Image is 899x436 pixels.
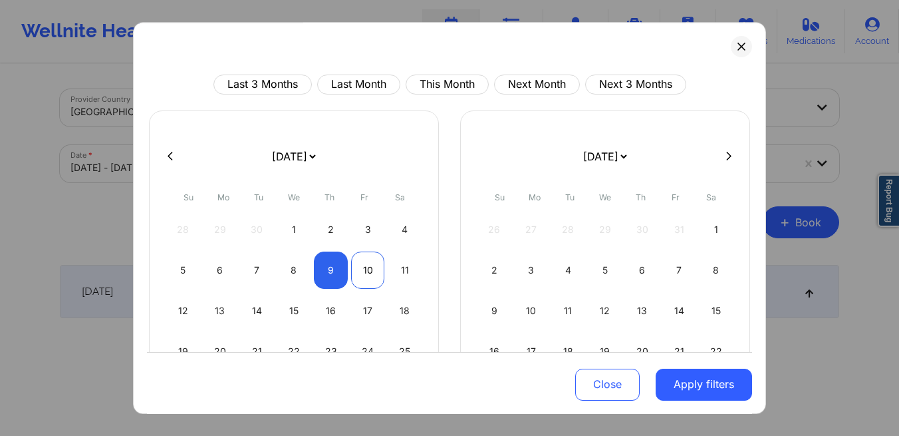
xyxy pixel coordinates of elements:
div: Sun Oct 19 2025 [166,333,200,370]
button: Close [575,368,640,400]
div: Wed Nov 12 2025 [588,292,622,329]
div: Sun Nov 02 2025 [477,252,511,289]
div: Sat Nov 01 2025 [699,211,733,248]
div: Mon Oct 20 2025 [203,333,237,370]
abbr: Tuesday [254,192,263,202]
div: Fri Oct 24 2025 [351,333,385,370]
abbr: Tuesday [565,192,575,202]
div: Tue Oct 21 2025 [240,333,274,370]
div: Tue Oct 07 2025 [240,252,274,289]
div: Sat Nov 22 2025 [699,333,733,370]
abbr: Sunday [184,192,193,202]
div: Sat Oct 04 2025 [388,211,422,248]
div: Thu Nov 06 2025 [625,252,659,289]
div: Sun Nov 16 2025 [477,333,511,370]
button: Next 3 Months [585,75,686,95]
div: Mon Oct 06 2025 [203,252,237,289]
abbr: Saturday [395,192,405,202]
abbr: Monday [217,192,229,202]
div: Fri Oct 17 2025 [351,292,385,329]
div: Sat Oct 18 2025 [388,292,422,329]
button: Next Month [494,75,580,95]
div: Fri Oct 03 2025 [351,211,385,248]
div: Sat Oct 25 2025 [388,333,422,370]
div: Fri Nov 14 2025 [662,292,696,329]
abbr: Wednesday [288,192,300,202]
div: Tue Nov 11 2025 [551,292,585,329]
div: Wed Oct 08 2025 [277,252,311,289]
div: Thu Oct 02 2025 [314,211,348,248]
abbr: Wednesday [599,192,611,202]
div: Mon Nov 03 2025 [515,252,549,289]
div: Sat Oct 11 2025 [388,252,422,289]
abbr: Monday [529,192,541,202]
div: Thu Nov 13 2025 [625,292,659,329]
div: Wed Oct 01 2025 [277,211,311,248]
div: Thu Nov 20 2025 [625,333,659,370]
div: Tue Oct 14 2025 [240,292,274,329]
div: Fri Oct 10 2025 [351,252,385,289]
button: Last 3 Months [213,75,312,95]
div: Mon Nov 17 2025 [515,333,549,370]
abbr: Friday [672,192,680,202]
div: Wed Oct 15 2025 [277,292,311,329]
div: Mon Oct 13 2025 [203,292,237,329]
abbr: Saturday [706,192,716,202]
div: Sun Nov 09 2025 [477,292,511,329]
abbr: Thursday [324,192,334,202]
div: Sat Nov 08 2025 [699,252,733,289]
div: Fri Nov 07 2025 [662,252,696,289]
div: Wed Oct 22 2025 [277,333,311,370]
abbr: Sunday [495,192,505,202]
div: Fri Nov 21 2025 [662,333,696,370]
div: Tue Nov 04 2025 [551,252,585,289]
abbr: Thursday [636,192,646,202]
div: Thu Oct 23 2025 [314,333,348,370]
div: Sun Oct 05 2025 [166,252,200,289]
div: Mon Nov 10 2025 [515,292,549,329]
abbr: Friday [360,192,368,202]
div: Sun Oct 12 2025 [166,292,200,329]
button: This Month [406,75,489,95]
div: Thu Oct 16 2025 [314,292,348,329]
div: Wed Nov 05 2025 [588,252,622,289]
button: Last Month [317,75,400,95]
div: Sat Nov 15 2025 [699,292,733,329]
div: Thu Oct 09 2025 [314,252,348,289]
button: Apply filters [656,368,752,400]
div: Tue Nov 18 2025 [551,333,585,370]
div: Wed Nov 19 2025 [588,333,622,370]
